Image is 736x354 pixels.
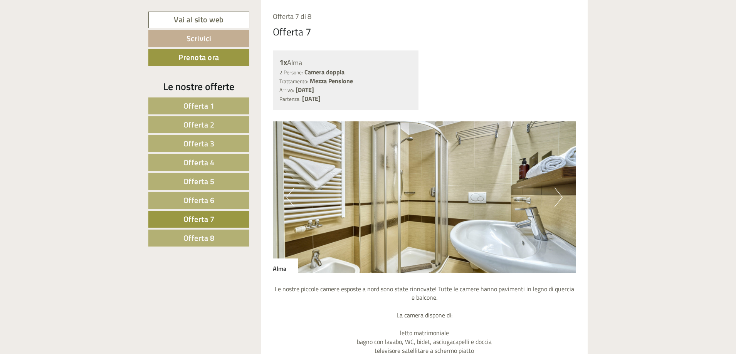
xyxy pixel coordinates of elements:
[279,57,412,68] div: Alma
[304,67,344,77] b: Camera doppia
[555,188,563,207] button: Next
[183,119,215,131] span: Offerta 2
[279,95,301,103] small: Partenza:
[148,49,249,66] a: Prenota ora
[183,232,215,244] span: Offerta 8
[286,188,294,207] button: Previous
[148,30,249,47] a: Scrivici
[148,12,249,28] a: Vai al sito web
[183,100,215,112] span: Offerta 1
[296,85,314,94] b: [DATE]
[273,121,576,273] img: image
[273,11,311,22] span: Offerta 7 di 8
[183,213,215,225] span: Offerta 7
[279,86,294,94] small: Arrivo:
[273,258,298,273] div: Alma
[310,76,353,86] b: Mezza Pensione
[148,79,249,94] div: Le nostre offerte
[183,156,215,168] span: Offerta 4
[183,138,215,149] span: Offerta 3
[183,175,215,187] span: Offerta 5
[279,56,287,68] b: 1x
[183,194,215,206] span: Offerta 6
[279,77,308,85] small: Trattamento:
[279,69,303,76] small: 2 Persone:
[273,25,311,39] div: Offerta 7
[302,94,321,103] b: [DATE]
